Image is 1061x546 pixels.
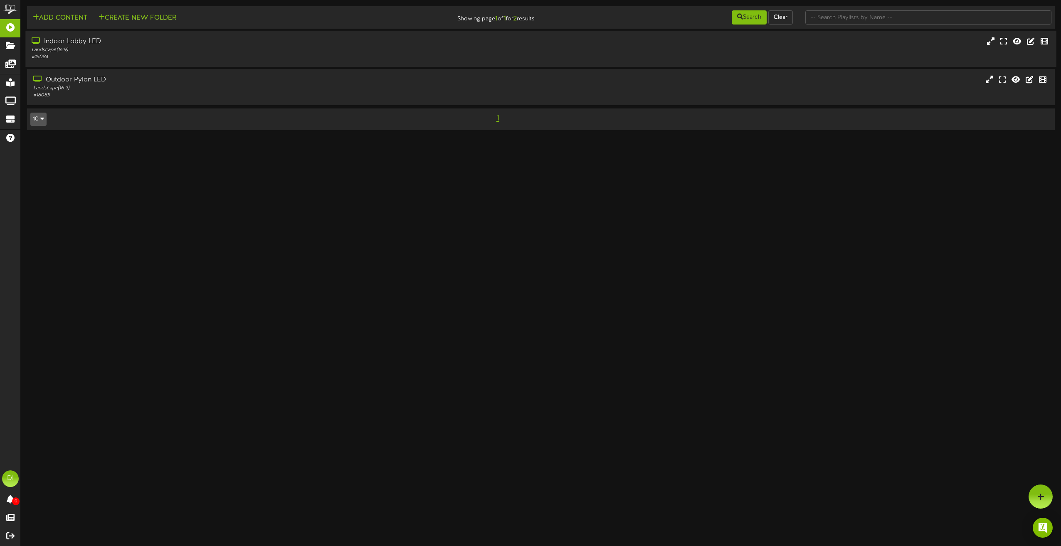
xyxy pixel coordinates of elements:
div: DI [2,470,19,487]
span: 1 [494,114,501,123]
div: Showing page of for results [369,10,541,24]
button: Search [732,10,767,25]
strong: 1 [495,15,498,22]
button: Clear [768,10,793,25]
div: Outdoor Pylon LED [33,75,449,85]
div: Open Intercom Messenger [1033,518,1053,538]
button: Add Content [30,13,90,23]
div: # 16085 [33,92,449,99]
div: # 16084 [32,54,449,61]
button: Create New Folder [96,13,179,23]
input: -- Search Playlists by Name -- [805,10,1051,25]
strong: 2 [513,15,517,22]
strong: 1 [503,15,506,22]
div: Landscape ( 16:9 ) [32,47,449,54]
span: 0 [12,497,20,505]
button: 10 [30,113,47,126]
div: Landscape ( 16:9 ) [33,85,449,92]
div: Indoor Lobby LED [32,37,449,47]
